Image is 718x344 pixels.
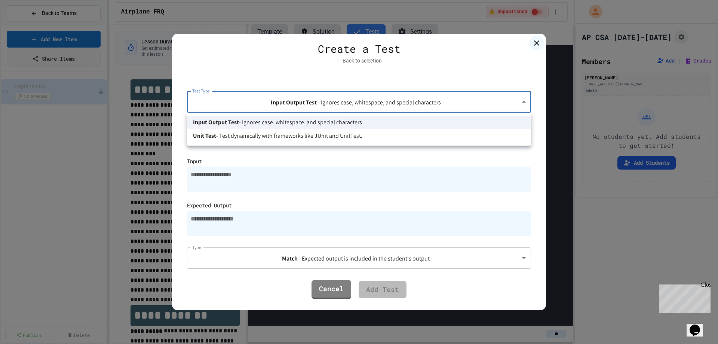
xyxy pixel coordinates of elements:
span: - Ignores case, whitespace, and special characters [239,118,362,127]
div: Chat with us now!Close [3,3,52,48]
iframe: chat widget [656,281,711,313]
b: Unit Test [193,131,216,140]
span: - Test dynamically with frameworks like JUnit and UnitTest. [216,131,362,140]
b: Input Output Test [193,118,239,127]
iframe: chat widget [687,314,711,337]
